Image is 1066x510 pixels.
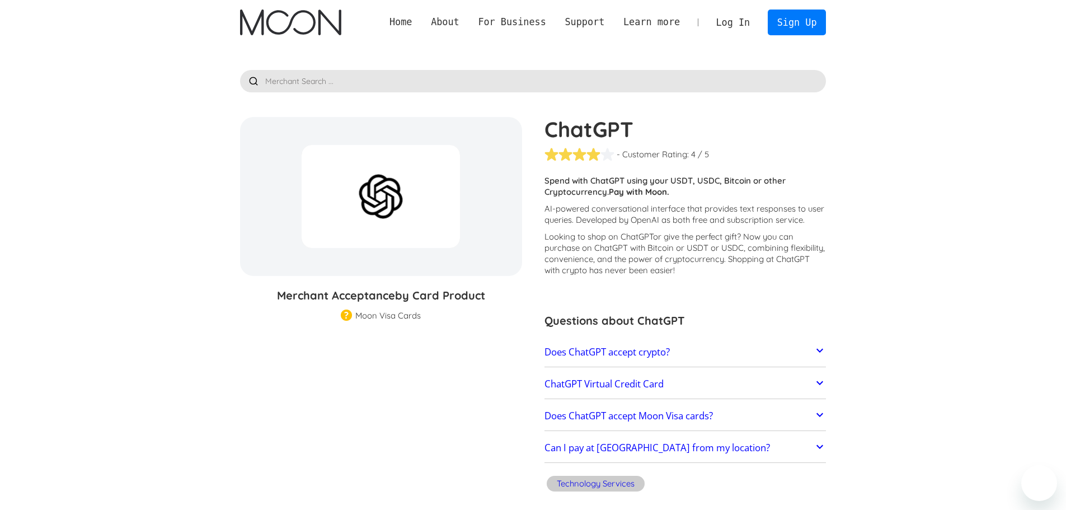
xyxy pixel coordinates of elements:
strong: Pay with Moon. [609,186,669,197]
h2: Can I pay at [GEOGRAPHIC_DATA] from my location? [544,442,770,453]
p: AI-powered conversational interface that provides text responses to user queries. Developed by Op... [544,203,826,226]
iframe: Кнопка запуска окна обмена сообщениями [1021,465,1057,501]
div: - Customer Rating: [617,149,689,160]
span: by Card Product [395,288,485,302]
div: / 5 [698,149,709,160]
h3: Questions about ChatGPT [544,312,826,329]
a: Sign Up [768,10,826,35]
h2: Does ChatGPT accept Moon Visa cards? [544,410,713,422]
a: Home [380,15,421,29]
div: 4 [691,149,696,160]
div: About [431,15,459,29]
p: Spend with ChatGPT using your USDT, USDC, Bitcoin or other Cryptocurrency. [544,175,826,198]
h2: Does ChatGPT accept crypto? [544,347,670,358]
a: ChatGPT Virtual Credit Card [544,372,826,396]
a: Can I pay at [GEOGRAPHIC_DATA] from my location? [544,437,826,460]
div: Learn more [614,15,689,29]
a: Does ChatGPT accept crypto? [544,340,826,364]
a: Technology Services [544,474,647,496]
input: Merchant Search ... [240,70,826,92]
div: Support [556,15,614,29]
div: For Business [478,15,546,29]
a: Log In [707,10,759,35]
div: For Business [469,15,556,29]
h1: ChatGPT [544,117,826,142]
h2: ChatGPT Virtual Credit Card [544,378,664,390]
p: Looking to shop on ChatGPT ? Now you can purchase on ChatGPT with Bitcoin or USDT or USDC, combin... [544,231,826,276]
div: About [421,15,468,29]
img: Moon Logo [240,10,341,35]
div: Support [565,15,604,29]
h3: Merchant Acceptance [240,287,522,304]
a: home [240,10,341,35]
div: Technology Services [557,478,635,489]
span: or give the perfect gift [653,231,737,242]
a: Does ChatGPT accept Moon Visa cards? [544,404,826,428]
div: Learn more [623,15,680,29]
div: Moon Visa Cards [355,310,421,321]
